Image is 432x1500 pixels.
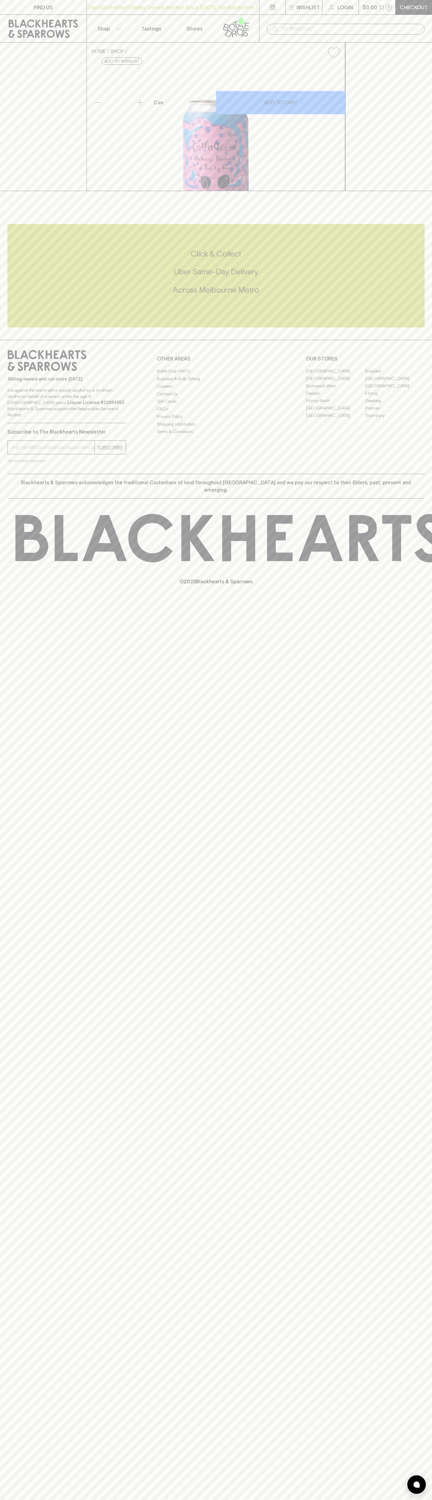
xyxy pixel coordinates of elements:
img: bubble-icon [413,1481,420,1488]
p: We will never spam you [7,458,126,464]
a: Bottle Drop FAQ's [157,368,275,375]
a: Prahran [365,404,425,412]
p: OTHER AREAS [157,355,275,362]
p: FIND US [34,4,53,11]
a: FAQ's [157,405,275,413]
p: Can [154,99,163,106]
a: Careers [157,383,275,390]
a: Elwood [306,390,365,397]
div: Call to action block [7,224,425,327]
p: It is against the law to sell or supply alcohol to, or to obtain alcohol on behalf of a person un... [7,387,126,418]
a: Terms & Conditions [157,428,275,435]
a: Brunswick West [306,382,365,390]
button: SUBSCRIBE [95,441,126,454]
button: ADD TO CART [216,91,345,114]
a: Business & Bulk Gifting [157,375,275,382]
div: Can [151,96,216,109]
strong: Liquor License #32064953 [68,400,124,405]
p: OUR STORES [306,355,425,362]
a: Gift Cards [157,398,275,405]
p: Checkout [400,4,428,11]
a: [GEOGRAPHIC_DATA] [306,367,365,375]
button: Add to wishlist [102,57,142,65]
a: [GEOGRAPHIC_DATA] [306,404,365,412]
a: Fitzroy [365,390,425,397]
a: Contact Us [157,390,275,398]
p: 0 [388,6,390,9]
p: Subscribe to The Blackhearts Newsletter [7,428,126,435]
a: [GEOGRAPHIC_DATA] [365,382,425,390]
p: Login [338,4,353,11]
a: Geelong [365,397,425,404]
p: Stores [187,25,203,32]
p: $0.00 [363,4,377,11]
a: Privacy Policy [157,413,275,420]
p: Sibling owned and run since [DATE] [7,376,126,382]
a: Tastings [130,15,173,42]
button: Shop [87,15,130,42]
a: Thornbury [365,412,425,419]
p: Blackhearts & Sparrows acknowledges the traditional Custodians of land throughout [GEOGRAPHIC_DAT... [12,479,420,494]
input: Try "Pinot noir" [282,24,420,34]
a: [GEOGRAPHIC_DATA] [365,375,425,382]
h5: Uber Same-Day Delivery [7,267,425,277]
a: Stores [173,15,216,42]
h5: Click & Collect [7,249,425,259]
a: Shipping Information [157,420,275,428]
a: [GEOGRAPHIC_DATA] [306,412,365,419]
a: [GEOGRAPHIC_DATA] [306,375,365,382]
h5: Across Melbourne Metro [7,285,425,295]
img: 52554.png [87,63,345,191]
input: e.g. jane@blackheartsandsparrows.com.au [12,443,94,452]
p: Shop [98,25,110,32]
a: SHOP [111,48,124,54]
p: ADD TO CART [264,99,297,106]
p: SUBSCRIBE [97,444,123,451]
a: Braddon [365,367,425,375]
p: Wishlist [296,4,320,11]
a: Fitzroy North [306,397,365,404]
button: Add to wishlist [325,45,342,61]
a: HOME [92,48,106,54]
p: Tastings [141,25,161,32]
